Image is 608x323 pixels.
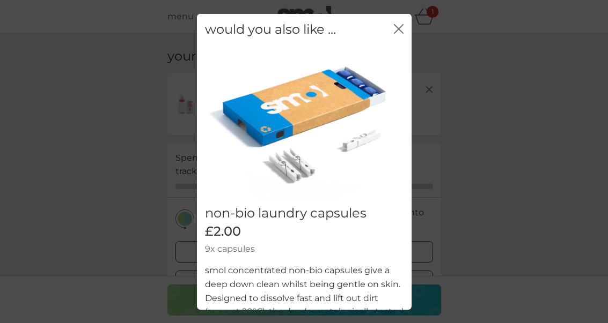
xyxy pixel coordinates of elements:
[205,206,404,221] h2: non-bio laundry capsules
[205,242,404,256] p: 9x capsules
[394,24,404,35] button: close
[205,224,241,239] span: £2.00
[205,21,336,37] h2: would you also like ...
